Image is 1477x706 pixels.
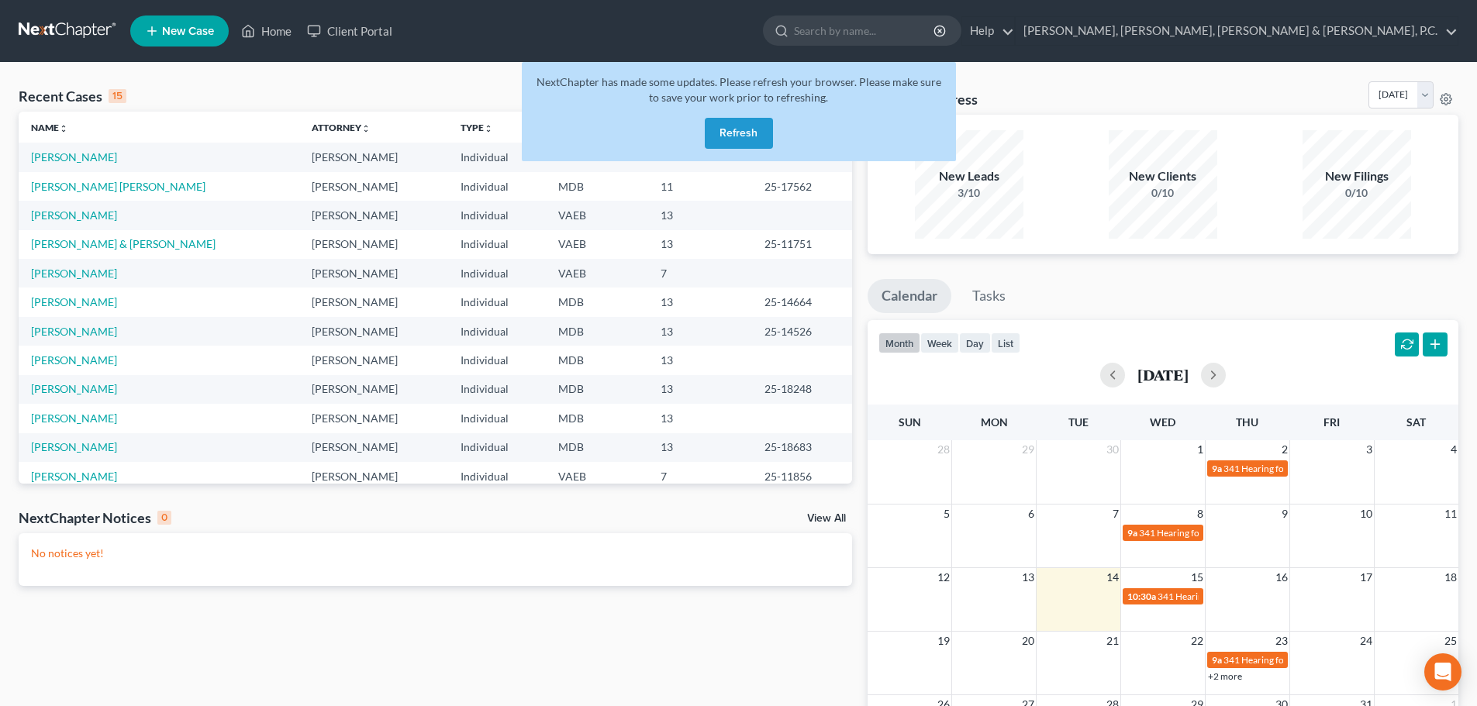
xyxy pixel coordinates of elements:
td: 13 [648,230,752,259]
span: 16 [1274,568,1289,587]
a: [PERSON_NAME] [31,440,117,453]
span: 8 [1196,505,1205,523]
button: list [991,332,1020,353]
span: 3 [1365,440,1374,459]
td: Individual [448,230,546,259]
span: Thu [1236,415,1258,429]
span: 341 Hearing for [PERSON_NAME] [PERSON_NAME] [1223,463,1437,474]
span: Sat [1406,415,1426,429]
span: 29 [1020,440,1036,459]
td: 25-11856 [752,462,852,491]
span: 28 [936,440,951,459]
a: Client Portal [299,17,400,45]
td: MDB [546,317,648,346]
div: Recent Cases [19,87,126,105]
a: [PERSON_NAME] [31,382,117,395]
span: 14 [1105,568,1120,587]
i: unfold_more [59,124,68,133]
a: [PERSON_NAME], [PERSON_NAME], [PERSON_NAME] & [PERSON_NAME], P.C. [1016,17,1458,45]
td: [PERSON_NAME] [299,288,448,316]
div: New Clients [1109,167,1217,185]
td: [PERSON_NAME] [299,172,448,201]
td: Individual [448,404,546,432]
div: 0/10 [1303,185,1411,201]
button: week [920,332,959,353]
a: [PERSON_NAME] [PERSON_NAME] [31,180,205,193]
span: 15 [1189,568,1205,587]
button: Refresh [705,118,773,149]
div: 0 [157,511,171,525]
span: Tue [1068,415,1089,429]
span: 20 [1020,632,1036,650]
td: 13 [648,404,752,432]
a: [PERSON_NAME] [31,353,117,367]
span: 13 [1020,568,1036,587]
td: [PERSON_NAME] [299,143,448,171]
span: 24 [1358,632,1374,650]
button: day [959,332,991,353]
td: Individual [448,143,546,171]
td: MDB [546,433,648,462]
a: [PERSON_NAME] [31,208,117,222]
div: NextChapter Notices [19,508,171,527]
span: 21 [1105,632,1120,650]
a: [PERSON_NAME] [31,150,117,164]
td: 13 [648,201,752,229]
td: [PERSON_NAME] [299,317,448,346]
div: 15 [109,89,126,103]
td: 25-18683 [752,433,852,462]
i: unfold_more [484,124,493,133]
span: 9a [1212,654,1222,666]
td: VAEB [546,201,648,229]
span: 6 [1027,505,1036,523]
div: 3/10 [915,185,1023,201]
td: [PERSON_NAME] [299,404,448,432]
span: 7 [1111,505,1120,523]
a: Typeunfold_more [461,122,493,133]
td: Individual [448,317,546,346]
td: [PERSON_NAME] [299,230,448,259]
span: 30 [1105,440,1120,459]
td: [PERSON_NAME] [299,201,448,229]
a: Home [233,17,299,45]
span: 18 [1443,568,1458,587]
td: 7 [648,259,752,288]
div: 0/10 [1109,185,1217,201]
span: NextChapter has made some updates. Please refresh your browser. Please make sure to save your wor... [537,75,941,104]
a: +2 more [1208,670,1242,682]
td: Individual [448,346,546,374]
td: [PERSON_NAME] [299,346,448,374]
td: [PERSON_NAME] [299,259,448,288]
span: 25 [1443,632,1458,650]
td: [PERSON_NAME] [299,462,448,491]
td: 13 [648,433,752,462]
td: Individual [448,172,546,201]
td: Individual [448,375,546,404]
span: 341 Hearing for [PERSON_NAME] [1139,527,1278,539]
span: 23 [1274,632,1289,650]
span: Mon [981,415,1008,429]
td: 25-17562 [752,172,852,201]
td: 25-18248 [752,375,852,404]
td: 25-14526 [752,317,852,346]
td: 13 [648,317,752,346]
span: 9a [1127,527,1137,539]
h2: [DATE] [1137,367,1189,383]
span: 341 Hearing for [PERSON_NAME] [1223,654,1362,666]
p: No notices yet! [31,546,840,561]
td: 25-11751 [752,230,852,259]
td: VAEB [546,462,648,491]
span: 9a [1212,463,1222,474]
span: Sun [899,415,921,429]
span: Wed [1150,415,1175,429]
td: [PERSON_NAME] [299,375,448,404]
a: [PERSON_NAME] & [PERSON_NAME] [31,237,216,250]
a: Calendar [868,279,951,313]
a: [PERSON_NAME] [31,470,117,483]
span: 4 [1449,440,1458,459]
td: Individual [448,288,546,316]
span: 22 [1189,632,1205,650]
td: 11 [648,172,752,201]
span: 5 [942,505,951,523]
span: 1 [1196,440,1205,459]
